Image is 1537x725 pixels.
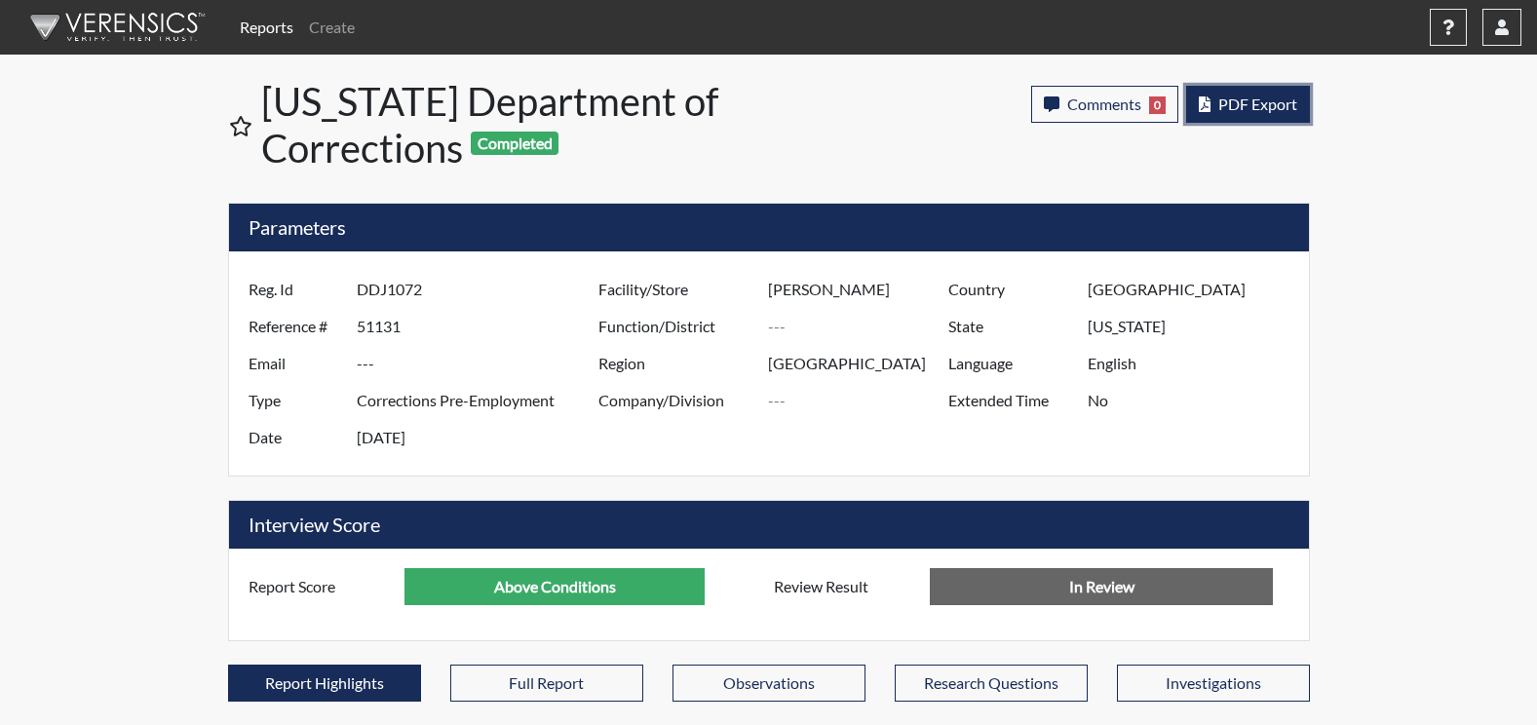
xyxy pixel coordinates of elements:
[1088,271,1303,308] input: ---
[768,345,953,382] input: ---
[1088,382,1303,419] input: ---
[234,345,357,382] label: Email
[234,419,357,456] label: Date
[234,382,357,419] label: Type
[895,665,1088,702] button: Research Questions
[1088,345,1303,382] input: ---
[759,568,931,605] label: Review Result
[1149,96,1166,114] span: 0
[930,568,1273,605] input: No Decision
[357,382,603,419] input: ---
[1088,308,1303,345] input: ---
[768,382,953,419] input: ---
[301,8,363,47] a: Create
[450,665,643,702] button: Full Report
[1031,86,1178,123] button: Comments0
[768,308,953,345] input: ---
[584,345,769,382] label: Region
[1067,95,1141,113] span: Comments
[1186,86,1310,123] button: PDF Export
[404,568,705,605] input: ---
[471,132,558,155] span: Completed
[1218,95,1297,113] span: PDF Export
[357,308,603,345] input: ---
[357,345,603,382] input: ---
[357,419,603,456] input: ---
[234,271,357,308] label: Reg. Id
[584,271,769,308] label: Facility/Store
[934,308,1088,345] label: State
[934,345,1088,382] label: Language
[228,665,421,702] button: Report Highlights
[934,271,1088,308] label: Country
[768,271,953,308] input: ---
[261,78,771,172] h1: [US_STATE] Department of Corrections
[357,271,603,308] input: ---
[672,665,865,702] button: Observations
[234,568,405,605] label: Report Score
[229,204,1309,251] h5: Parameters
[232,8,301,47] a: Reports
[234,308,357,345] label: Reference #
[1117,665,1310,702] button: Investigations
[934,382,1088,419] label: Extended Time
[229,501,1309,549] h5: Interview Score
[584,308,769,345] label: Function/District
[584,382,769,419] label: Company/Division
